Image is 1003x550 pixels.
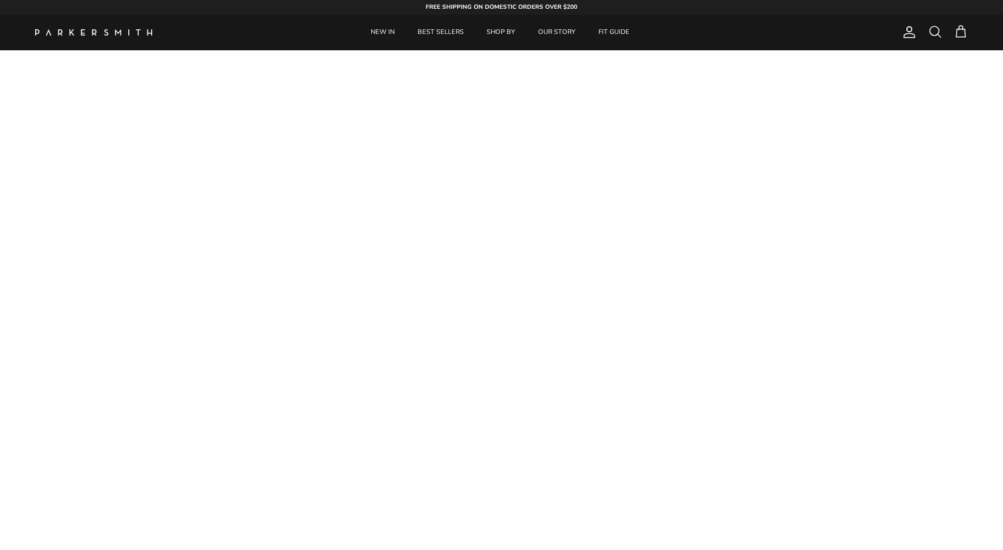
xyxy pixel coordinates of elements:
[476,15,526,50] a: SHOP BY
[360,15,405,50] a: NEW IN
[407,15,474,50] a: BEST SELLERS
[898,25,916,39] a: Account
[528,15,586,50] a: OUR STORY
[35,29,152,36] a: Parker Smith
[588,15,640,50] a: FIT GUIDE
[426,3,577,11] strong: FREE SHIPPING ON DOMESTIC ORDERS OVER $200
[174,15,826,50] div: Primary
